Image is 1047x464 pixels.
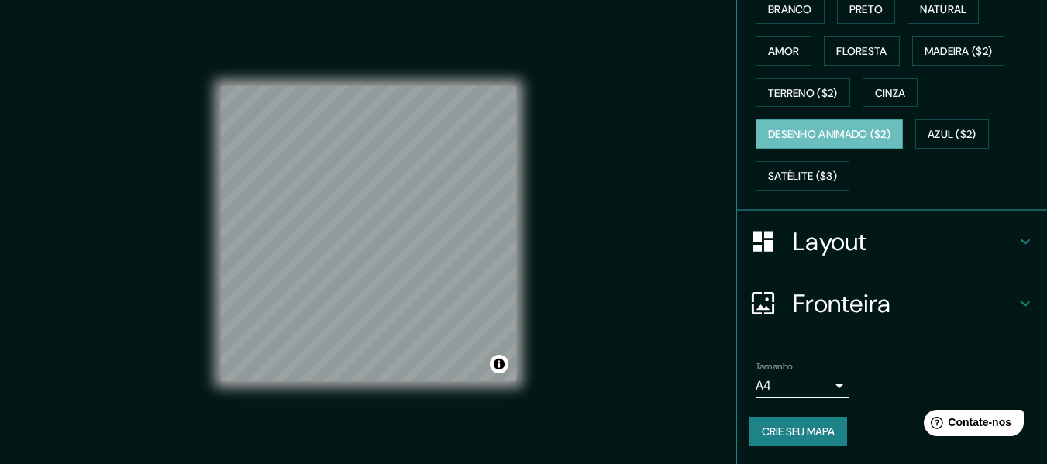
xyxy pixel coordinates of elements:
[793,287,891,320] font: Fronteira
[875,86,906,100] font: Cinza
[836,44,887,58] font: Floresta
[793,225,867,258] font: Layout
[756,161,849,191] button: Satélite ($3)
[768,169,837,183] font: Satélite ($3)
[768,2,812,16] font: Branco
[768,128,890,142] font: Desenho animado ($2)
[912,36,1005,66] button: Madeira ($2)
[915,119,989,149] button: Azul ($2)
[756,36,811,66] button: Amor
[490,355,508,373] button: Alternar atribuição
[756,119,903,149] button: Desenho animado ($2)
[749,417,847,446] button: Crie seu mapa
[849,2,883,16] font: Preto
[768,44,799,58] font: Amor
[824,36,899,66] button: Floresta
[909,404,1030,447] iframe: Iniciador de widget de ajuda
[756,377,771,394] font: A4
[221,86,516,381] canvas: Mapa
[756,78,850,108] button: Terreno ($2)
[762,424,835,438] font: Crie seu mapa
[920,2,966,16] font: Natural
[928,128,976,142] font: Azul ($2)
[737,211,1047,273] div: Layout
[756,360,793,373] font: Tamanho
[768,86,838,100] font: Terreno ($2)
[925,44,993,58] font: Madeira ($2)
[863,78,918,108] button: Cinza
[737,273,1047,335] div: Fronteira
[756,373,849,398] div: A4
